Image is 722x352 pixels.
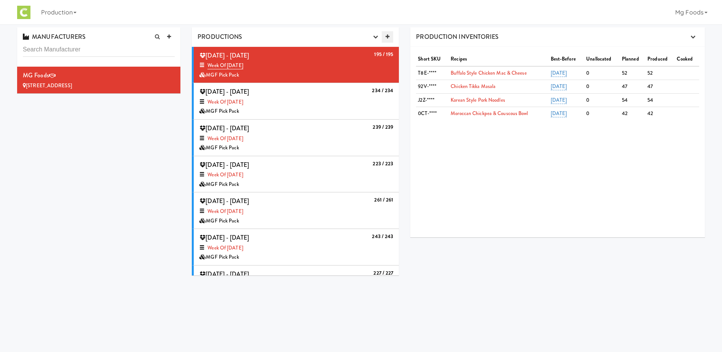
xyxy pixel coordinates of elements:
[199,143,393,153] div: MGF Pick Pack
[199,124,249,133] span: [DATE] - [DATE]
[551,69,567,77] a: [DATE]
[373,160,393,167] b: 223 / 223
[199,180,393,189] div: MGF Pick Pack
[551,83,567,90] a: [DATE]
[372,233,393,240] b: 243 / 243
[207,62,243,69] a: Week of [DATE]
[199,216,393,226] div: MGF Pick Pack
[584,93,620,107] td: 0
[416,80,699,94] tr: 92V-****Chicken Tikka Masala[DATE]04747
[645,53,675,66] th: Produced
[192,47,399,83] li: 195 / 195 [DATE] - [DATE]Week of [DATE]MGF Pick Pack
[198,32,242,41] span: PRODUCTIONS
[451,110,528,117] a: Moroccan Chickpea & Couscous Bowl
[451,96,505,104] a: Korean Style Pork Noodles
[584,80,620,94] td: 0
[549,53,585,66] th: Best-Before
[675,53,699,66] th: Cooked
[199,70,393,80] div: MGF Pick Pack
[192,192,399,229] li: 261 / 261 [DATE] - [DATE]Week of [DATE]MGF Pick Pack
[17,67,180,93] li: MG Foods[STREET_ADDRESS]
[192,83,399,120] li: 234 / 234 [DATE] - [DATE]Week of [DATE]MGF Pick Pack
[373,123,393,131] b: 239 / 239
[645,93,675,107] td: 54
[207,171,243,178] a: Week of [DATE]
[584,53,620,66] th: Unallocated
[372,87,393,94] b: 234 / 234
[199,253,393,262] div: MGF Pick Pack
[584,66,620,80] td: 0
[199,107,393,116] div: MGF Pick Pack
[199,160,249,169] span: [DATE] - [DATE]
[192,266,399,302] li: 227 / 227 [DATE] - [DATE]Week of [DATE]MGF Pick Pack
[620,66,645,80] td: 52
[23,32,86,41] span: MANUFACTURERS
[416,32,499,41] span: PRODUCTION INVENTORIES
[192,156,399,193] li: 223 / 223 [DATE] - [DATE]Week of [DATE]MGF Pick Pack
[207,208,243,215] a: Week of [DATE]
[620,53,645,66] th: Planned
[199,51,249,60] span: [DATE] - [DATE]
[207,244,243,251] a: Week of [DATE]
[416,93,699,107] tr: J2Z-****Korean Style Pork Noodles[DATE]05454
[449,53,548,66] th: Recipes
[645,107,675,120] td: 42
[584,107,620,120] td: 0
[374,196,393,203] b: 261 / 261
[645,66,675,80] td: 52
[23,43,175,57] input: Search Manufacturer
[551,96,567,104] a: [DATE]
[416,53,449,66] th: Short SKU
[199,197,249,205] span: [DATE] - [DATE]
[620,93,645,107] td: 54
[374,51,393,58] b: 195 / 195
[192,120,399,156] li: 239 / 239 [DATE] - [DATE]Week of [DATE]MGF Pick Pack
[551,110,567,117] a: [DATE]
[451,83,496,90] a: Chicken Tikka Masala
[207,135,243,142] a: Week of [DATE]
[416,107,699,120] tr: 0CT-****Moroccan Chickpea & Couscous Bowl[DATE]04242
[26,82,72,89] span: [STREET_ADDRESS]
[620,107,645,120] td: 42
[416,66,699,80] tr: T8E-****Buffalo Style Chicken Mac & Cheese[DATE]05252
[645,80,675,94] td: 47
[207,98,243,106] a: Week of [DATE]
[199,233,249,242] span: [DATE] - [DATE]
[17,6,30,19] img: Micromart
[373,269,393,277] b: 227 / 227
[620,80,645,94] td: 47
[199,270,249,278] span: [DATE] - [DATE]
[451,69,526,77] a: Buffalo Style Chicken Mac & Cheese
[23,71,49,80] span: MG Foods
[192,229,399,266] li: 243 / 243 [DATE] - [DATE]Week of [DATE]MGF Pick Pack
[199,87,249,96] span: [DATE] - [DATE]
